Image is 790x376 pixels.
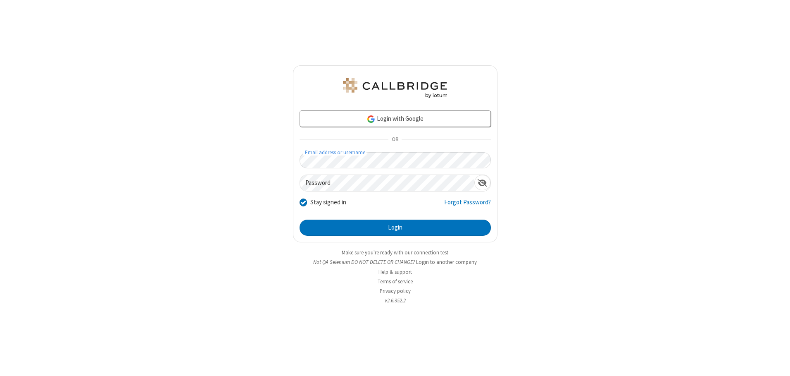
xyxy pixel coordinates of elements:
input: Password [300,175,474,191]
a: Terms of service [378,278,413,285]
button: Login to another company [416,258,477,266]
li: Not QA Selenium DO NOT DELETE OR CHANGE? [293,258,497,266]
div: Show password [474,175,490,190]
a: Make sure you're ready with our connection test [342,249,448,256]
img: google-icon.png [366,115,376,124]
input: Email address or username [300,152,491,168]
a: Help & support [378,268,412,275]
a: Privacy policy [380,287,411,295]
label: Stay signed in [310,198,346,207]
span: OR [388,134,402,146]
img: QA Selenium DO NOT DELETE OR CHANGE [341,78,449,98]
li: v2.6.352.2 [293,297,497,304]
a: Login with Google [300,110,491,127]
button: Login [300,220,491,236]
a: Forgot Password? [444,198,491,213]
